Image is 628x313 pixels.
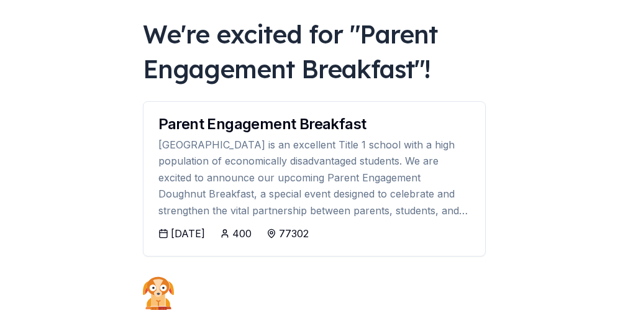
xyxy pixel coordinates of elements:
div: 77302 [279,226,309,241]
div: 400 [232,226,252,241]
img: Dog waiting patiently [143,276,174,310]
div: We're excited for " Parent Engagement Breakfast "! [143,17,486,86]
div: [GEOGRAPHIC_DATA] is an excellent Title 1 school with a high population of economically disadvant... [158,137,470,219]
div: [DATE] [171,226,205,241]
div: Parent Engagement Breakfast [158,117,470,132]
